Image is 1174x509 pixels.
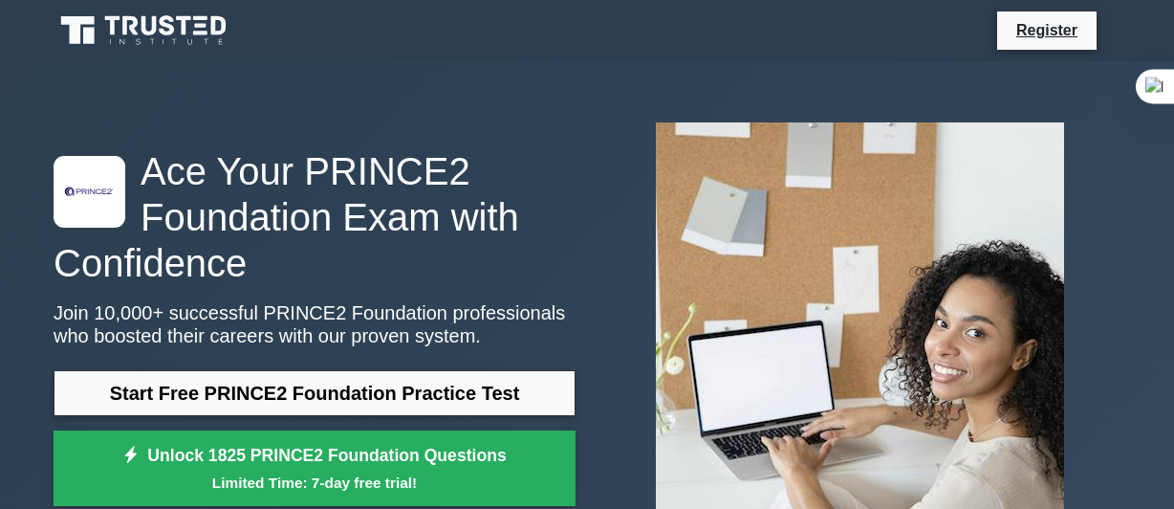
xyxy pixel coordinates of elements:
[1005,18,1089,42] a: Register
[54,370,576,416] a: Start Free PRINCE2 Foundation Practice Test
[77,472,552,494] small: Limited Time: 7-day free trial!
[54,301,576,347] p: Join 10,000+ successful PRINCE2 Foundation professionals who boosted their careers with our prove...
[54,431,576,507] a: Unlock 1825 PRINCE2 Foundation QuestionsLimited Time: 7-day free trial!
[54,148,576,286] h1: Ace Your PRINCE2 Foundation Exam with Confidence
